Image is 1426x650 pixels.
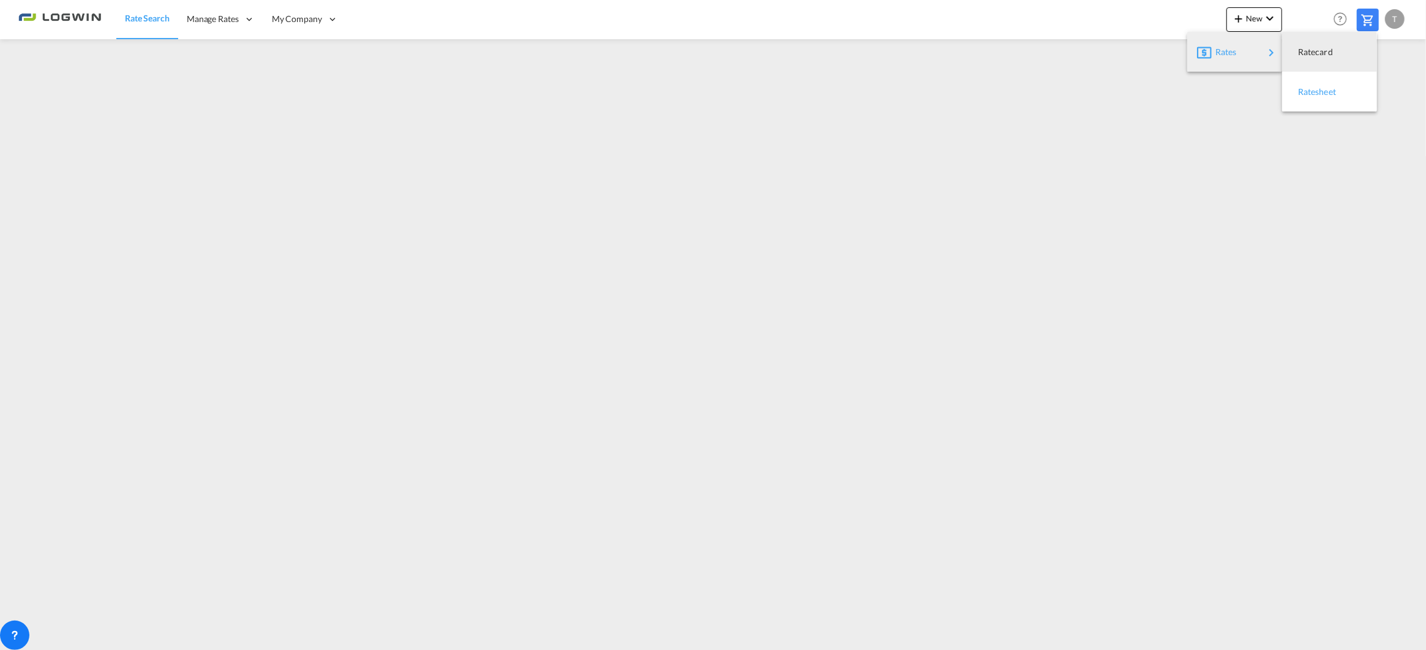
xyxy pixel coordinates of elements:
[1292,77,1367,107] div: Ratesheet
[1298,80,1312,104] span: Ratesheet
[1215,40,1230,64] span: Rates
[1264,45,1279,60] md-icon: icon-chevron-right
[1298,40,1312,64] span: Ratecard
[1292,37,1367,67] div: Ratecard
